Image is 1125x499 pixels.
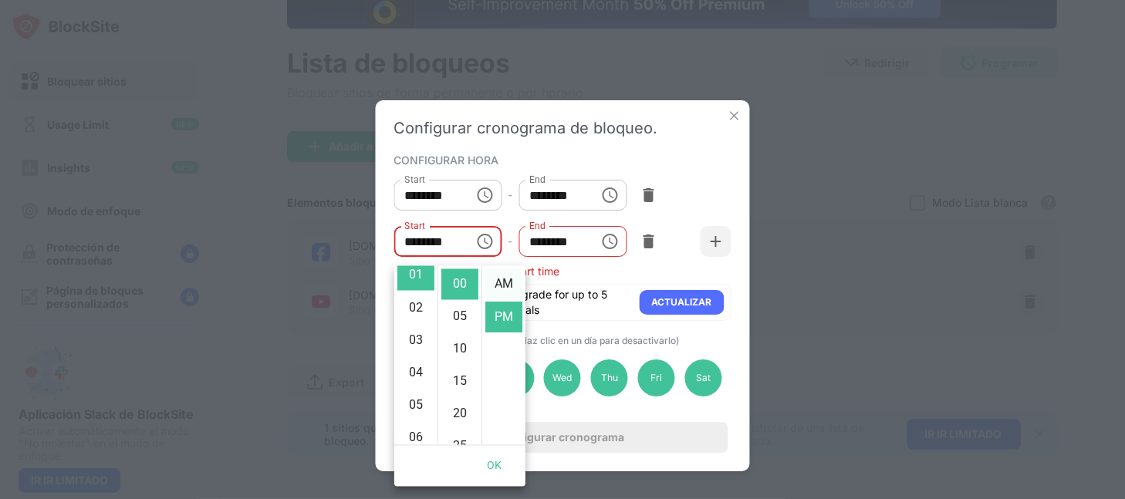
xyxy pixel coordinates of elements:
li: 25 minutes [441,431,478,462]
li: 1 hours [397,260,434,291]
div: Wed [544,359,581,396]
button: Choose time, selected time is 1:00 PM [469,226,500,257]
span: (Haz clic en un día para desactivarlo) [518,335,680,346]
div: Thu [591,359,628,396]
li: AM [485,269,522,300]
ul: Select hours [394,266,437,445]
li: 5 minutes [441,302,478,332]
div: Sat [684,359,721,396]
div: - [508,187,512,204]
div: Configurar cronograma de bloqueo. [394,119,731,137]
div: End time must be after start time [394,265,731,278]
ul: Select meridiem [481,266,525,445]
li: 5 hours [397,389,434,420]
div: ACTUALIZAR [652,295,712,310]
li: 3 hours [397,325,434,356]
button: Choose time, selected time is 12:00 PM [594,226,625,257]
li: PM [485,302,522,332]
li: 15 minutes [441,366,478,397]
button: Choose time, selected time is 5:00 PM [469,180,500,211]
div: CONFIGURAR HORA [394,153,728,166]
img: x-button.svg [727,108,742,123]
div: DÍAS SELECCIONADOS [394,333,728,346]
label: Start [405,219,425,232]
div: Fri [638,359,675,396]
div: - [508,233,512,250]
label: End [529,219,546,232]
li: 10 minutes [441,334,478,365]
li: 20 minutes [441,399,478,430]
div: Configurar cronograma [498,431,624,443]
button: OK [470,452,519,480]
li: 2 hours [397,292,434,323]
li: 6 hours [397,422,434,453]
li: 0 minutes [441,269,478,300]
li: 4 hours [397,357,434,388]
button: Choose time, selected time is 11:00 PM [594,180,625,211]
label: Start [405,173,425,186]
ul: Select minutes [437,266,481,445]
label: End [529,173,546,186]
